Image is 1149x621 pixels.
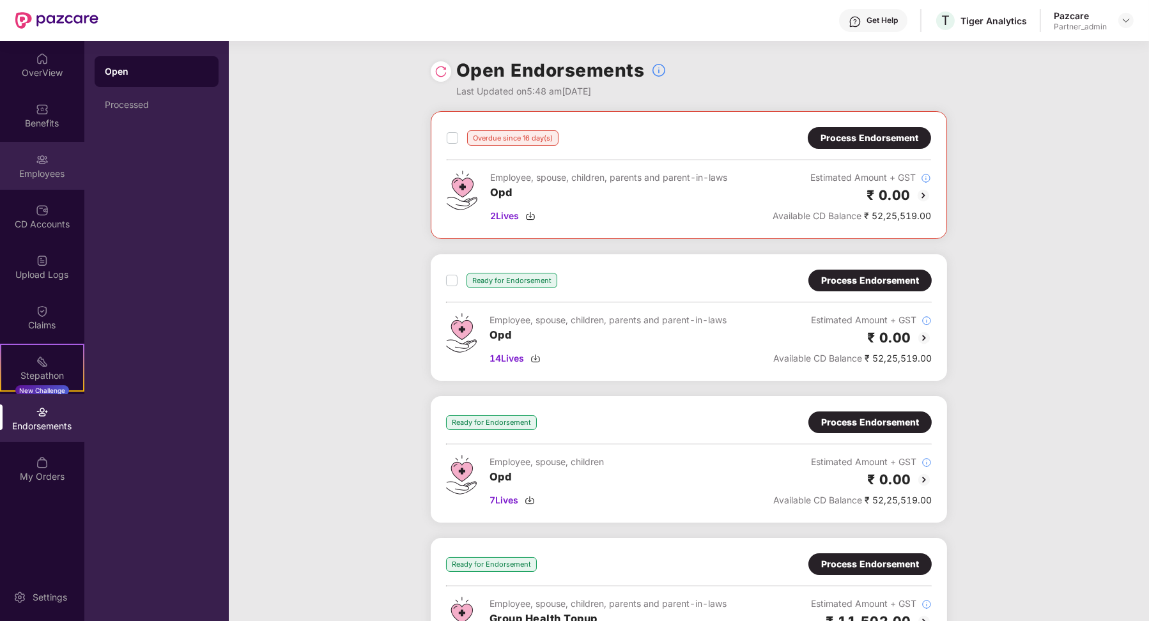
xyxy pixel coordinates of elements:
[867,327,911,348] h2: ₹ 0.00
[36,355,49,368] img: svg+xml;base64,PHN2ZyB4bWxucz0iaHR0cDovL3d3dy53My5vcmcvMjAwMC9zdmciIHdpZHRoPSIyMSIgaGVpZ2h0PSIyMC...
[773,494,862,505] span: Available CD Balance
[773,210,861,221] span: Available CD Balance
[960,15,1027,27] div: Tiger Analytics
[490,171,727,185] div: Employee, spouse, children, parents and parent-in-laws
[773,493,932,507] div: ₹ 52,25,519.00
[530,353,541,364] img: svg+xml;base64,PHN2ZyBpZD0iRG93bmxvYWQtMzJ4MzIiIHhtbG5zPSJodHRwOi8vd3d3LnczLm9yZy8yMDAwL3N2ZyIgd2...
[651,63,667,78] img: svg+xml;base64,PHN2ZyBpZD0iSW5mb18tXzMyeDMyIiBkYXRhLW5hbWU9IkluZm8gLSAzMngzMiIgeG1sbnM9Imh0dHA6Ly...
[36,254,49,267] img: svg+xml;base64,PHN2ZyBpZD0iVXBsb2FkX0xvZ3MiIGRhdGEtbmFtZT0iVXBsb2FkIExvZ3MiIHhtbG5zPSJodHRwOi8vd3...
[467,130,559,146] div: Overdue since 16 day(s)
[490,185,727,201] h3: Opd
[867,185,911,206] h2: ₹ 0.00
[105,100,208,110] div: Processed
[490,209,519,223] span: 2 Lives
[941,13,950,28] span: T
[922,457,932,468] img: svg+xml;base64,PHN2ZyBpZD0iSW5mb18tXzMyeDMyIiBkYXRhLW5hbWU9IkluZm8gLSAzMngzMiIgeG1sbnM9Imh0dHA6Ly...
[773,597,932,611] div: Estimated Amount + GST
[36,153,49,166] img: svg+xml;base64,PHN2ZyBpZD0iRW1wbG95ZWVzIiB4bWxucz0iaHR0cDovL3d3dy53My5vcmcvMjAwMC9zdmciIHdpZHRoPS...
[849,15,861,28] img: svg+xml;base64,PHN2ZyBpZD0iSGVscC0zMngzMiIgeG1sbnM9Imh0dHA6Ly93d3cudzMub3JnLzIwMDAvc3ZnIiB3aWR0aD...
[36,305,49,318] img: svg+xml;base64,PHN2ZyBpZD0iQ2xhaW0iIHhtbG5zPSJodHRwOi8vd3d3LnczLm9yZy8yMDAwL3N2ZyIgd2lkdGg9IjIwIi...
[36,52,49,65] img: svg+xml;base64,PHN2ZyBpZD0iSG9tZSIgeG1sbnM9Imh0dHA6Ly93d3cudzMub3JnLzIwMDAvc3ZnIiB3aWR0aD0iMjAiIG...
[867,469,911,490] h2: ₹ 0.00
[922,316,932,326] img: svg+xml;base64,PHN2ZyBpZD0iSW5mb18tXzMyeDMyIiBkYXRhLW5hbWU9IkluZm8gLSAzMngzMiIgeG1sbnM9Imh0dHA6Ly...
[467,273,557,288] div: Ready for Endorsement
[105,65,208,78] div: Open
[456,84,667,98] div: Last Updated on 5:48 am[DATE]
[867,15,898,26] div: Get Help
[36,456,49,469] img: svg+xml;base64,PHN2ZyBpZD0iTXlfT3JkZXJzIiBkYXRhLW5hbWU9Ik15IE9yZGVycyIgeG1sbnM9Imh0dHA6Ly93d3cudz...
[446,415,537,430] div: Ready for Endorsement
[821,273,919,287] div: Process Endorsement
[29,591,71,604] div: Settings
[1054,10,1107,22] div: Pazcare
[525,211,536,221] img: svg+xml;base64,PHN2ZyBpZD0iRG93bmxvYWQtMzJ4MzIiIHhtbG5zPSJodHRwOi8vd3d3LnczLm9yZy8yMDAwL3N2ZyIgd2...
[490,313,727,327] div: Employee, spouse, children, parents and parent-in-laws
[435,65,447,78] img: svg+xml;base64,PHN2ZyBpZD0iUmVsb2FkLTMyeDMyIiB4bWxucz0iaHR0cDovL3d3dy53My5vcmcvMjAwMC9zdmciIHdpZH...
[916,188,931,203] img: svg+xml;base64,PHN2ZyBpZD0iQmFjay0yMHgyMCIgeG1sbnM9Imh0dHA6Ly93d3cudzMub3JnLzIwMDAvc3ZnIiB3aWR0aD...
[773,455,932,469] div: Estimated Amount + GST
[821,131,918,145] div: Process Endorsement
[922,599,932,609] img: svg+xml;base64,PHN2ZyBpZD0iSW5mb18tXzMyeDMyIiBkYXRhLW5hbWU9IkluZm8gLSAzMngzMiIgeG1sbnM9Imh0dHA6Ly...
[446,313,477,353] img: svg+xml;base64,PHN2ZyB4bWxucz0iaHR0cDovL3d3dy53My5vcmcvMjAwMC9zdmciIHdpZHRoPSI0Ny43MTQiIGhlaWdodD...
[36,406,49,418] img: svg+xml;base64,PHN2ZyBpZD0iRW5kb3JzZW1lbnRzIiB4bWxucz0iaHR0cDovL3d3dy53My5vcmcvMjAwMC9zdmciIHdpZH...
[821,415,919,429] div: Process Endorsement
[15,385,69,395] div: New Challenge
[490,327,727,344] h3: Opd
[490,493,518,507] span: 7 Lives
[490,469,604,486] h3: Opd
[773,351,932,365] div: ₹ 52,25,519.00
[921,173,931,183] img: svg+xml;base64,PHN2ZyBpZD0iSW5mb18tXzMyeDMyIiBkYXRhLW5hbWU9IkluZm8gLSAzMngzMiIgeG1sbnM9Imh0dHA6Ly...
[15,12,98,29] img: New Pazcare Logo
[821,557,919,571] div: Process Endorsement
[916,472,932,487] img: svg+xml;base64,PHN2ZyBpZD0iQmFjay0yMHgyMCIgeG1sbnM9Imh0dHA6Ly93d3cudzMub3JnLzIwMDAvc3ZnIiB3aWR0aD...
[446,557,537,572] div: Ready for Endorsement
[916,330,932,346] img: svg+xml;base64,PHN2ZyBpZD0iQmFjay0yMHgyMCIgeG1sbnM9Imh0dHA6Ly93d3cudzMub3JnLzIwMDAvc3ZnIiB3aWR0aD...
[490,351,524,365] span: 14 Lives
[447,171,477,210] img: svg+xml;base64,PHN2ZyB4bWxucz0iaHR0cDovL3d3dy53My5vcmcvMjAwMC9zdmciIHdpZHRoPSI0Ny43MTQiIGhlaWdodD...
[36,103,49,116] img: svg+xml;base64,PHN2ZyBpZD0iQmVuZWZpdHMiIHhtbG5zPSJodHRwOi8vd3d3LnczLm9yZy8yMDAwL3N2ZyIgd2lkdGg9Ij...
[773,209,931,223] div: ₹ 52,25,519.00
[773,171,931,185] div: Estimated Amount + GST
[36,204,49,217] img: svg+xml;base64,PHN2ZyBpZD0iQ0RfQWNjb3VudHMiIGRhdGEtbmFtZT0iQ0QgQWNjb3VudHMiIHhtbG5zPSJodHRwOi8vd3...
[456,56,645,84] h1: Open Endorsements
[490,597,727,611] div: Employee, spouse, children, parents and parent-in-laws
[1121,15,1131,26] img: svg+xml;base64,PHN2ZyBpZD0iRHJvcGRvd24tMzJ4MzIiIHhtbG5zPSJodHRwOi8vd3d3LnczLm9yZy8yMDAwL3N2ZyIgd2...
[490,455,604,469] div: Employee, spouse, children
[446,455,477,494] img: svg+xml;base64,PHN2ZyB4bWxucz0iaHR0cDovL3d3dy53My5vcmcvMjAwMC9zdmciIHdpZHRoPSI0Ny43MTQiIGhlaWdodD...
[773,313,932,327] div: Estimated Amount + GST
[13,591,26,604] img: svg+xml;base64,PHN2ZyBpZD0iU2V0dGluZy0yMHgyMCIgeG1sbnM9Imh0dHA6Ly93d3cudzMub3JnLzIwMDAvc3ZnIiB3aW...
[525,495,535,505] img: svg+xml;base64,PHN2ZyBpZD0iRG93bmxvYWQtMzJ4MzIiIHhtbG5zPSJodHRwOi8vd3d3LnczLm9yZy8yMDAwL3N2ZyIgd2...
[773,353,862,364] span: Available CD Balance
[1054,22,1107,32] div: Partner_admin
[1,369,83,382] div: Stepathon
